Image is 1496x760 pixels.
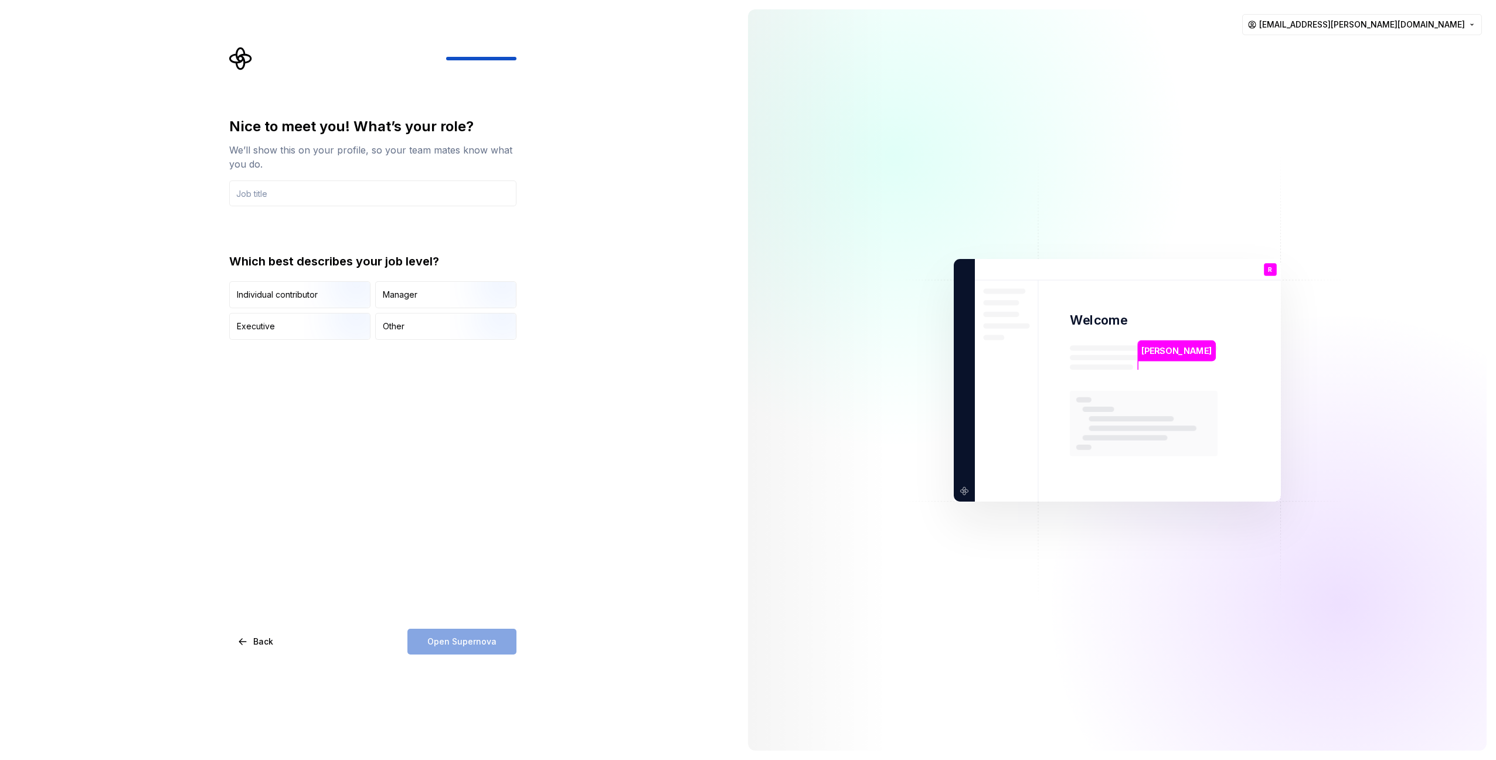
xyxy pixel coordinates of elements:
[1070,312,1127,329] p: Welcome
[229,629,283,655] button: Back
[1268,266,1272,272] p: R
[237,289,318,301] div: Individual contributor
[1141,344,1212,357] p: [PERSON_NAME]
[253,636,273,647] span: Back
[1259,19,1465,30] span: [EMAIL_ADDRESS][PERSON_NAME][DOMAIN_NAME]
[229,143,516,171] div: We’ll show this on your profile, so your team mates know what you do.
[229,117,516,136] div: Nice to meet you! What’s your role?
[237,321,275,332] div: Executive
[229,253,516,270] div: Which best describes your job level?
[229,47,253,70] svg: Supernova Logo
[383,289,417,301] div: Manager
[383,321,404,332] div: Other
[229,180,516,206] input: Job title
[1242,14,1482,35] button: [EMAIL_ADDRESS][PERSON_NAME][DOMAIN_NAME]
